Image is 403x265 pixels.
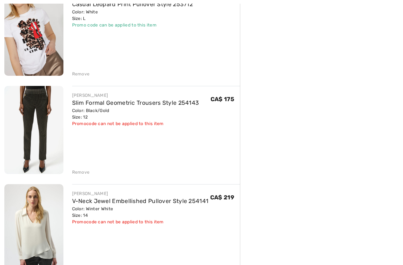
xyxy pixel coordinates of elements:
[72,99,199,106] a: Slim Formal Geometric Trousers Style 254143
[72,198,209,204] a: V-Neck Jewel Embellished Pullover Style 254141
[72,92,199,99] div: [PERSON_NAME]
[72,120,199,127] div: Promocode can not be applied to this item
[211,96,234,103] span: CA$ 175
[72,190,209,197] div: [PERSON_NAME]
[72,206,209,219] div: Color: Winter White Size: 14
[72,169,90,175] div: Remove
[210,194,234,201] span: CA$ 219
[72,107,199,120] div: Color: Black/Gold Size: 12
[72,219,209,225] div: Promocode can not be applied to this item
[72,22,193,28] div: Promo code can be applied to this item
[4,86,63,174] img: Slim Formal Geometric Trousers Style 254143
[72,1,193,8] a: Casual Leopard Print Pullover Style 253712
[72,71,90,77] div: Remove
[72,9,193,22] div: Color: White Size: L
